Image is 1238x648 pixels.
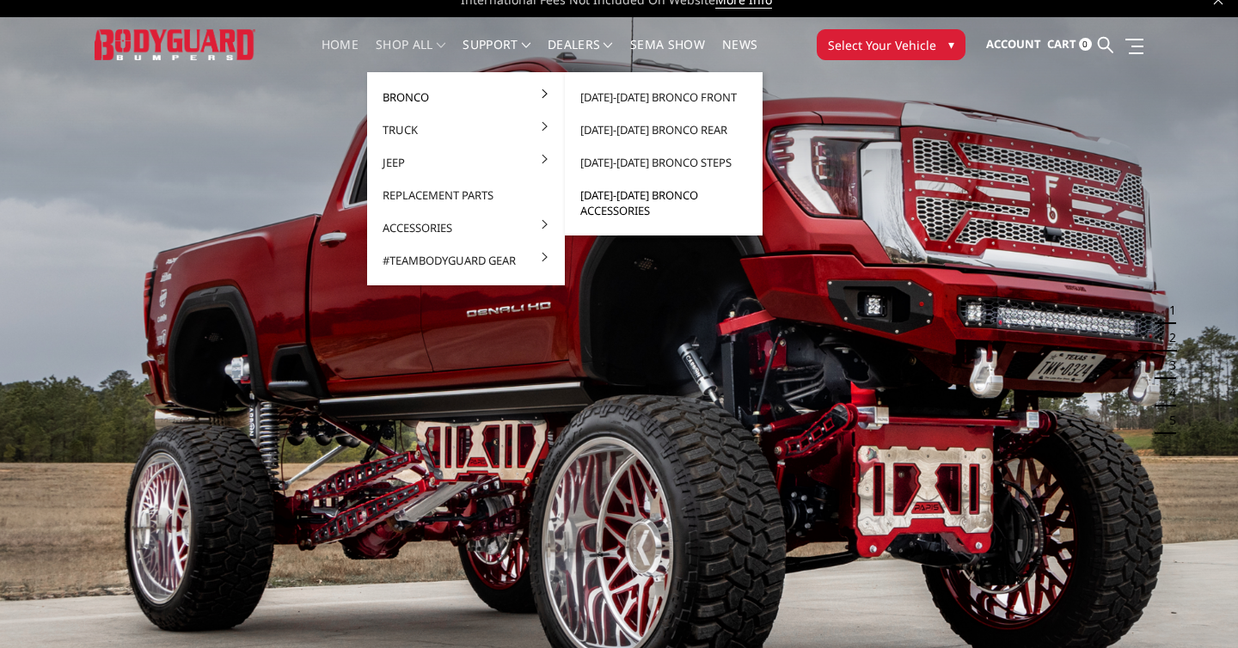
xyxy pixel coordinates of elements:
[374,211,558,244] a: Accessories
[1047,21,1092,68] a: Cart 0
[374,244,558,277] a: #TeamBodyguard Gear
[374,179,558,211] a: Replacement Parts
[1079,38,1092,51] span: 0
[374,113,558,146] a: Truck
[548,39,613,72] a: Dealers
[1159,407,1176,434] button: 5 of 5
[1159,379,1176,407] button: 4 of 5
[95,29,255,61] img: BODYGUARD BUMPERS
[986,36,1041,52] span: Account
[572,113,756,146] a: [DATE]-[DATE] Bronco Rear
[572,179,756,227] a: [DATE]-[DATE] Bronco Accessories
[376,39,445,72] a: shop all
[1159,324,1176,352] button: 2 of 5
[322,39,359,72] a: Home
[463,39,530,72] a: Support
[374,146,558,179] a: Jeep
[986,21,1041,68] a: Account
[572,81,756,113] a: [DATE]-[DATE] Bronco Front
[817,29,965,60] button: Select Your Vehicle
[630,39,705,72] a: SEMA Show
[1159,296,1176,324] button: 1 of 5
[1152,565,1238,648] iframe: Chat Widget
[1159,352,1176,379] button: 3 of 5
[374,81,558,113] a: Bronco
[572,146,756,179] a: [DATE]-[DATE] Bronco Steps
[1047,36,1076,52] span: Cart
[948,35,954,53] span: ▾
[722,39,757,72] a: News
[828,36,936,54] span: Select Your Vehicle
